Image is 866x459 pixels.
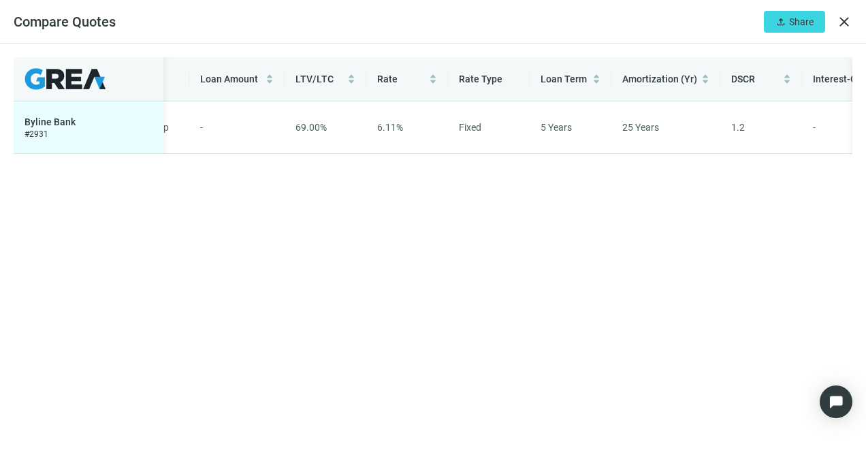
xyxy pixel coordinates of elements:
span: Byline Bank [25,115,76,129]
span: upload [775,16,786,27]
span: - [200,122,203,133]
span: Amortization (Yr) [622,74,697,84]
span: # 2931 [25,129,48,140]
div: Open Intercom Messenger [820,385,852,418]
div: Compare Quotes [14,14,116,30]
img: Logo [22,65,109,93]
span: Rate [377,74,398,84]
span: 1.2 [731,122,745,133]
button: uploadShare [764,11,825,33]
span: - [813,122,816,133]
span: 69.00% [295,122,327,133]
button: close [836,14,852,30]
span: Rate Type [459,74,502,84]
span: LTV/LTC [295,74,334,84]
span: 25 Years [622,122,659,133]
span: Loan Amount [200,74,258,84]
span: 5 Years [541,122,572,133]
span: 6.11% [377,122,403,133]
span: Share [789,16,814,27]
span: DSCR [731,74,755,84]
span: Loan Term [541,74,587,84]
span: Fixed [459,122,481,133]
